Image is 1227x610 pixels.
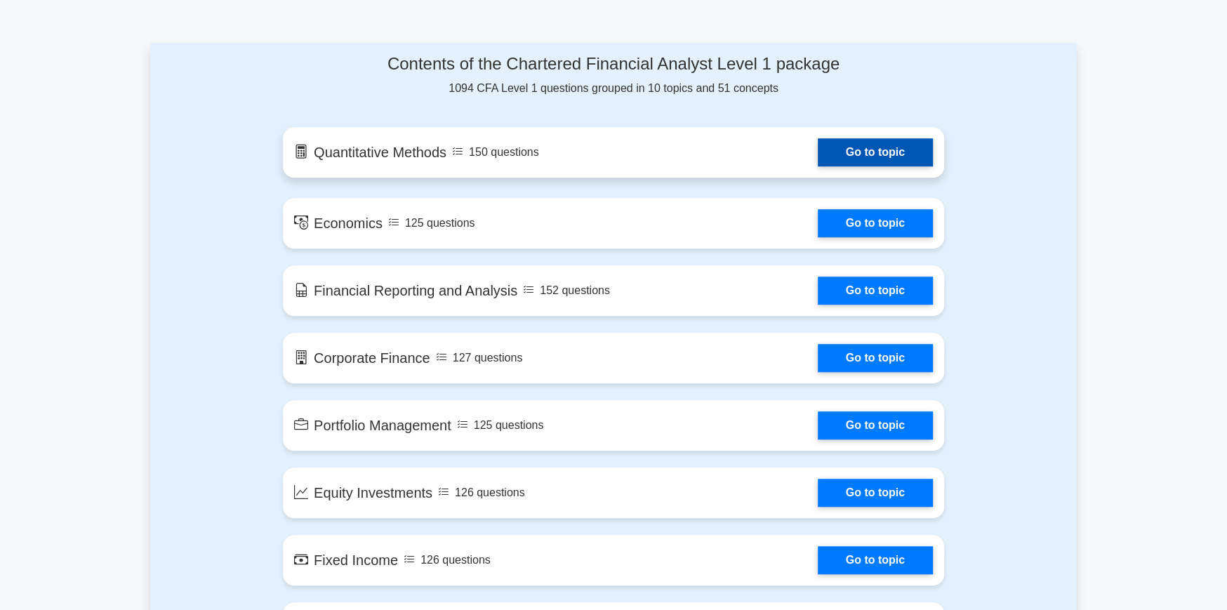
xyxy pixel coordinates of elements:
div: 1094 CFA Level 1 questions grouped in 10 topics and 51 concepts [283,54,944,97]
a: Go to topic [818,344,933,372]
a: Go to topic [818,209,933,237]
a: Go to topic [818,411,933,439]
h4: Contents of the Chartered Financial Analyst Level 1 package [283,54,944,74]
a: Go to topic [818,138,933,166]
a: Go to topic [818,479,933,507]
a: Go to topic [818,546,933,574]
a: Go to topic [818,277,933,305]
